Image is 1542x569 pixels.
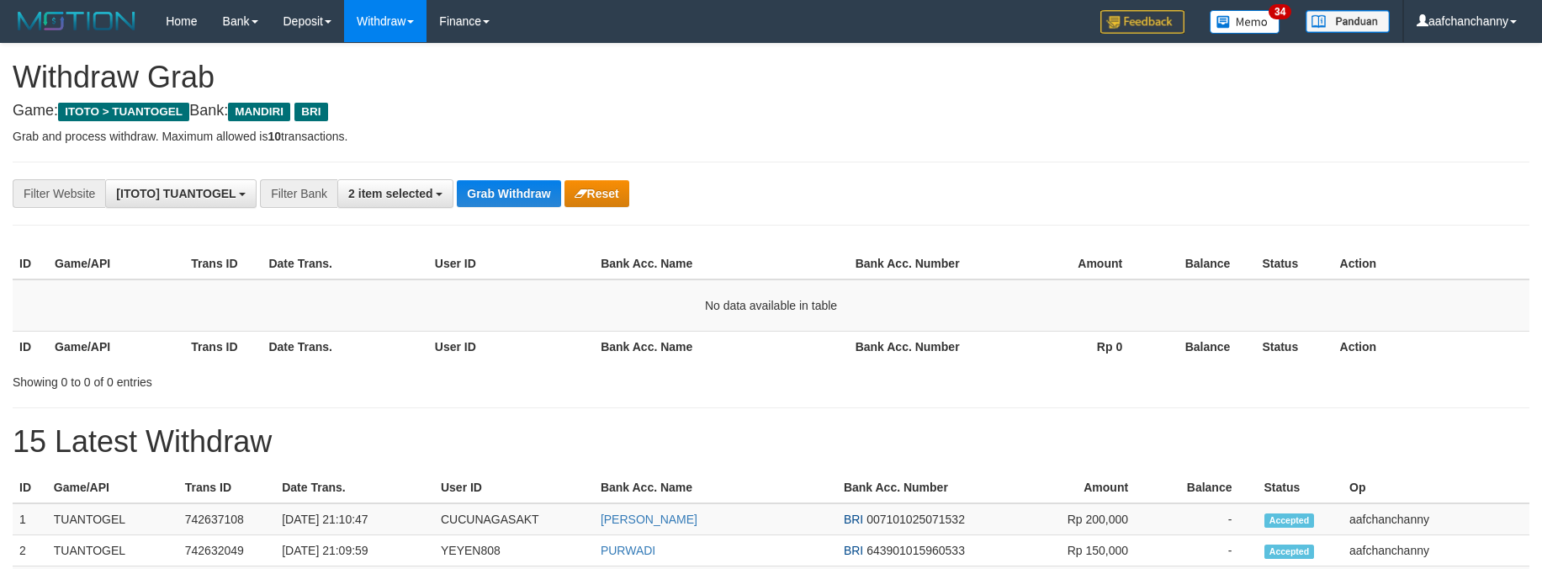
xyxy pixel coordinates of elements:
span: BRI [844,513,863,526]
td: - [1153,535,1257,566]
td: CUCUNAGASAKT [434,503,594,535]
td: 2 [13,535,47,566]
span: Accepted [1264,545,1315,559]
th: Status [1255,331,1333,362]
th: ID [13,331,48,362]
img: panduan.png [1306,10,1390,33]
th: Op [1343,472,1529,503]
th: Bank Acc. Number [849,248,985,279]
th: Game/API [48,248,184,279]
td: 742637108 [178,503,275,535]
td: [DATE] 21:09:59 [275,535,434,566]
td: [DATE] 21:10:47 [275,503,434,535]
td: 742632049 [178,535,275,566]
button: Reset [564,180,629,207]
span: BRI [844,544,863,557]
button: Grab Withdraw [457,180,560,207]
th: Balance [1147,331,1255,362]
div: Filter Bank [260,179,337,208]
th: Game/API [48,331,184,362]
span: Copy 643901015960533 to clipboard [866,544,965,557]
h4: Game: Bank: [13,103,1529,120]
th: User ID [428,331,594,362]
img: Button%20Memo.svg [1210,10,1280,34]
th: Bank Acc. Name [594,472,837,503]
th: Trans ID [184,248,262,279]
th: Amount [985,248,1147,279]
td: aafchanchanny [1343,535,1529,566]
div: Showing 0 to 0 of 0 entries [13,367,630,391]
td: TUANTOGEL [47,503,178,535]
span: ITOTO > TUANTOGEL [58,103,189,121]
th: Status [1255,248,1333,279]
button: [ITOTO] TUANTOGEL [105,179,257,208]
img: Feedback.jpg [1100,10,1184,34]
td: 1 [13,503,47,535]
th: Trans ID [178,472,275,503]
th: Balance [1147,248,1255,279]
span: [ITOTO] TUANTOGEL [116,187,236,200]
a: [PERSON_NAME] [601,513,697,526]
span: BRI [294,103,327,121]
th: Action [1333,248,1529,279]
button: 2 item selected [337,179,453,208]
th: Action [1333,331,1529,362]
th: Bank Acc. Name [594,331,849,362]
th: Amount [999,472,1153,503]
img: MOTION_logo.png [13,8,140,34]
span: Copy 007101025071532 to clipboard [866,513,965,526]
th: Bank Acc. Number [849,331,985,362]
th: ID [13,472,47,503]
th: User ID [428,248,594,279]
th: Status [1258,472,1343,503]
span: 34 [1269,4,1291,19]
td: Rp 150,000 [999,535,1153,566]
th: Bank Acc. Number [837,472,999,503]
span: 2 item selected [348,187,432,200]
td: No data available in table [13,279,1529,332]
td: Rp 200,000 [999,503,1153,535]
h1: 15 Latest Withdraw [13,425,1529,459]
span: MANDIRI [228,103,290,121]
th: Date Trans. [275,472,434,503]
th: Rp 0 [985,331,1147,362]
td: TUANTOGEL [47,535,178,566]
h1: Withdraw Grab [13,61,1529,94]
span: Accepted [1264,513,1315,528]
th: Game/API [47,472,178,503]
th: Bank Acc. Name [594,248,849,279]
th: ID [13,248,48,279]
th: Trans ID [184,331,262,362]
th: Date Trans. [262,331,427,362]
td: - [1153,503,1257,535]
strong: 10 [268,130,281,143]
a: PURWADI [601,544,655,557]
th: Balance [1153,472,1257,503]
th: Date Trans. [262,248,427,279]
div: Filter Website [13,179,105,208]
p: Grab and process withdraw. Maximum allowed is transactions. [13,128,1529,145]
td: aafchanchanny [1343,503,1529,535]
th: User ID [434,472,594,503]
td: YEYEN808 [434,535,594,566]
